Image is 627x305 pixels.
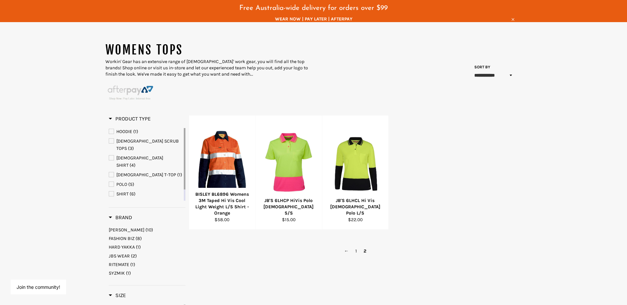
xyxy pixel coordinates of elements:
span: JBS WEAR [109,253,130,259]
span: (1) [177,172,182,178]
a: HOODIE [109,128,182,135]
a: BISLEY BL6896 Womens 3M Taped Hi Vis Cool Light Weight L/S Shirt - OrangeBISLEY BL6896 Womens 3M ... [189,116,255,230]
h3: Brand [109,214,132,221]
a: RITEMATE [109,261,185,268]
a: SHIRTS [109,200,182,207]
a: SYZMIK [109,270,185,276]
span: (3) [128,146,134,151]
span: (2) [131,253,137,259]
a: POLO [109,181,182,188]
h3: Size [109,292,126,299]
span: (4) [130,162,136,168]
h3: Product Type [109,116,151,122]
div: BISLEY BL6896 Womens 3M Taped Hi Vis Cool Light Weight L/S Shirt - Orange [193,191,251,217]
p: Workin' Gear has an extensive range of [DEMOGRAPHIC_DATA]' work gear, you will find all the top b... [105,58,314,78]
span: SYZMIK [109,270,125,276]
a: LADIES SCRUB TOPS [109,138,182,152]
span: Free Australia-wide delivery for orders over $99 [239,5,388,12]
span: [PERSON_NAME] [109,227,144,233]
a: BISLEY [109,227,185,233]
span: RITEMATE [109,262,129,267]
a: JB'S 6LHCL Hi Vis Ladies Polo L/SJB'S 6LHCL Hi Vis [DEMOGRAPHIC_DATA] Polo L/S$22.00 [322,116,389,230]
span: POLO [116,182,127,187]
span: [DEMOGRAPHIC_DATA] T-TOP [116,172,176,178]
a: 1 [352,246,360,256]
a: HARD YAKKA [109,244,185,250]
a: JB'S 6LHCP HiVis Polo Ladies S/SJB'S 6LHCP HiVis Polo [DEMOGRAPHIC_DATA] S/S$15.00 [255,116,322,230]
span: (1) [130,262,135,267]
span: [DEMOGRAPHIC_DATA] SHIRT [116,155,163,168]
span: [DEMOGRAPHIC_DATA] SCRUB TOPS [116,138,179,151]
a: SHIRT [109,190,182,198]
span: (8) [136,236,142,241]
a: FASHION BIZ [109,235,185,242]
span: 2 [360,246,370,256]
a: ← [341,246,352,256]
h1: WOMENS TOPS [105,42,314,58]
div: JB'S 6LHCP HiVis Polo [DEMOGRAPHIC_DATA] S/S [260,197,318,217]
span: FASHION BIZ [109,236,135,241]
span: (10) [145,227,153,233]
span: (1) [126,270,131,276]
span: (1) [136,244,141,250]
span: (5) [128,182,134,187]
span: (1) [133,129,138,134]
button: Join the community! [17,284,60,290]
label: Sort by [472,64,490,70]
span: HOODIE [116,129,132,134]
a: LADIES SHIRT [109,154,182,169]
span: WEAR NOW | PAY LATER | AFTERPAY [105,16,522,22]
span: SHIRT [116,191,129,197]
span: (6) [130,191,136,197]
a: LADIES T-TOP [109,171,182,179]
div: JB'S 6LHCL Hi Vis [DEMOGRAPHIC_DATA] Polo L/S [326,197,384,217]
a: JBS WEAR [109,253,185,259]
span: HARD YAKKA [109,244,135,250]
